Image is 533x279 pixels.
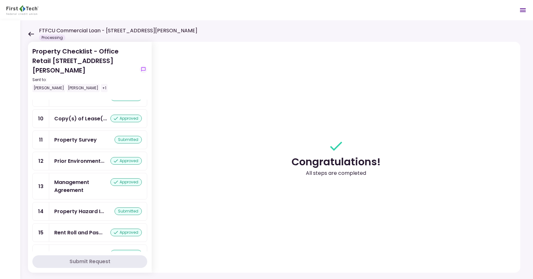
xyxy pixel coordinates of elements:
div: Rent Roll and Past Due Affidavit [54,229,102,237]
div: 1031 Statement [54,250,94,258]
div: 15 [33,224,49,242]
div: Property Checklist - Office Retail [STREET_ADDRESS][PERSON_NAME] [32,47,137,92]
div: [PERSON_NAME] [32,84,65,92]
div: [PERSON_NAME] [67,84,100,92]
a: 15Rent Roll and Past Due Affidavitapproved [32,223,147,242]
h1: FTFCU Commercial Loan - [STREET_ADDRESS][PERSON_NAME] [39,27,197,35]
button: show-messages [140,66,147,73]
div: approved [110,157,142,165]
div: approved [110,115,142,122]
div: 12 [33,152,49,170]
div: Submit Request [69,258,110,265]
div: All steps are completed [306,169,366,177]
a: 14Property Hazard Insurance Policy and Liability Insurance Policysubmitted [32,202,147,221]
div: 10 [33,110,49,128]
div: 16 [33,245,49,263]
div: +1 [101,84,108,92]
div: Processing [39,35,65,41]
div: submitted [115,136,142,143]
a: 161031 Statementapproved [32,244,147,263]
div: approved [110,178,142,186]
div: Management Agreement [54,178,110,194]
div: Property Hazard Insurance Policy and Liability Insurance Policy [54,207,104,215]
div: approved [110,250,142,257]
div: Property Survey [54,136,97,144]
div: 13 [33,173,49,199]
div: submitted [115,207,142,215]
div: Copy(s) of Lease(s) and Amendment(s) [54,115,107,123]
a: 10Copy(s) of Lease(s) and Amendment(s)approved [32,109,147,128]
div: approved [110,229,142,236]
img: Partner icon [6,5,38,15]
a: 13Management Agreementapproved [32,173,147,200]
a: 11Property Surveysubmitted [32,130,147,149]
div: Sent to: [32,77,137,83]
button: Submit Request [32,255,147,268]
button: Open menu [515,3,530,18]
a: 12Prior Environmental Phase I and/or Phase IIapproved [32,152,147,170]
div: 11 [33,131,49,149]
div: Prior Environmental Phase I and/or Phase II [54,157,104,165]
div: 14 [33,202,49,220]
div: Congratulations! [292,154,381,169]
